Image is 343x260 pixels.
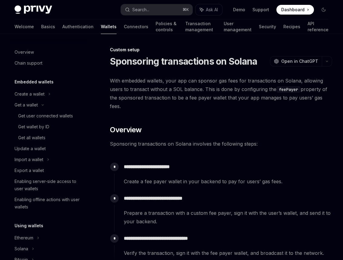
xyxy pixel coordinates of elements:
div: Get all wallets [18,134,45,141]
div: Get a wallet [15,101,38,109]
button: Open in ChatGPT [270,56,322,66]
div: Chain support [15,59,42,67]
div: Custom setup [110,47,332,53]
a: Overview [10,47,87,58]
div: Solana [15,245,28,252]
a: Connectors [124,19,148,34]
button: Toggle dark mode [319,5,328,15]
div: Search... [132,6,149,13]
span: Sponsoring transactions on Solana involves the following steps: [110,140,332,148]
a: Chain support [10,58,87,69]
a: Basics [41,19,55,34]
a: Support [252,7,269,13]
a: Wallets [101,19,117,34]
a: Update a wallet [10,143,87,154]
div: Get user connected wallets [18,112,73,120]
img: dark logo [15,5,52,14]
span: With embedded wallets, your app can sponsor gas fees for transactions on Solana, allowing users t... [110,76,332,110]
span: Create a fee payer wallet in your backend to pay for users’ gas fees. [124,177,332,186]
a: Security [259,19,276,34]
button: Search...⌘K [121,4,193,15]
a: Get user connected wallets [10,110,87,121]
h5: Using wallets [15,222,43,229]
span: ⌘ K [183,7,189,12]
div: Import a wallet [15,156,43,163]
a: Export a wallet [10,165,87,176]
a: Get all wallets [10,132,87,143]
div: Overview [15,49,34,56]
span: Open in ChatGPT [281,58,318,64]
div: Get wallet by ID [18,123,49,130]
span: Ask AI [206,7,218,13]
div: Enabling server-side access to user wallets [15,178,84,192]
div: Update a wallet [15,145,46,152]
div: Export a wallet [15,167,44,174]
span: Prepare a transaction with a custom fee payer, sign it with the user’s wallet, and send it to you... [124,209,332,226]
div: Create a wallet [15,90,45,98]
a: Enabling offline actions with user wallets [10,194,87,212]
div: Enabling offline actions with user wallets [15,196,84,211]
a: API reference [308,19,328,34]
span: Overview [110,125,141,135]
a: Dashboard [276,5,314,15]
span: Dashboard [281,7,305,13]
span: Verify the transaction, sign it with the fee payer wallet, and broadcast it to the network. [124,249,332,257]
a: User management [224,19,252,34]
a: Demo [233,7,245,13]
a: Policies & controls [156,19,178,34]
a: Welcome [15,19,34,34]
a: Enabling server-side access to user wallets [10,176,87,194]
h1: Sponsoring transactions on Solana [110,56,257,67]
a: Recipes [283,19,300,34]
a: Authentication [62,19,94,34]
button: Ask AI [196,4,222,15]
code: feePayer [276,86,301,93]
h5: Embedded wallets [15,78,54,86]
a: Transaction management [185,19,216,34]
div: Ethereum [15,234,33,241]
a: Get wallet by ID [10,121,87,132]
